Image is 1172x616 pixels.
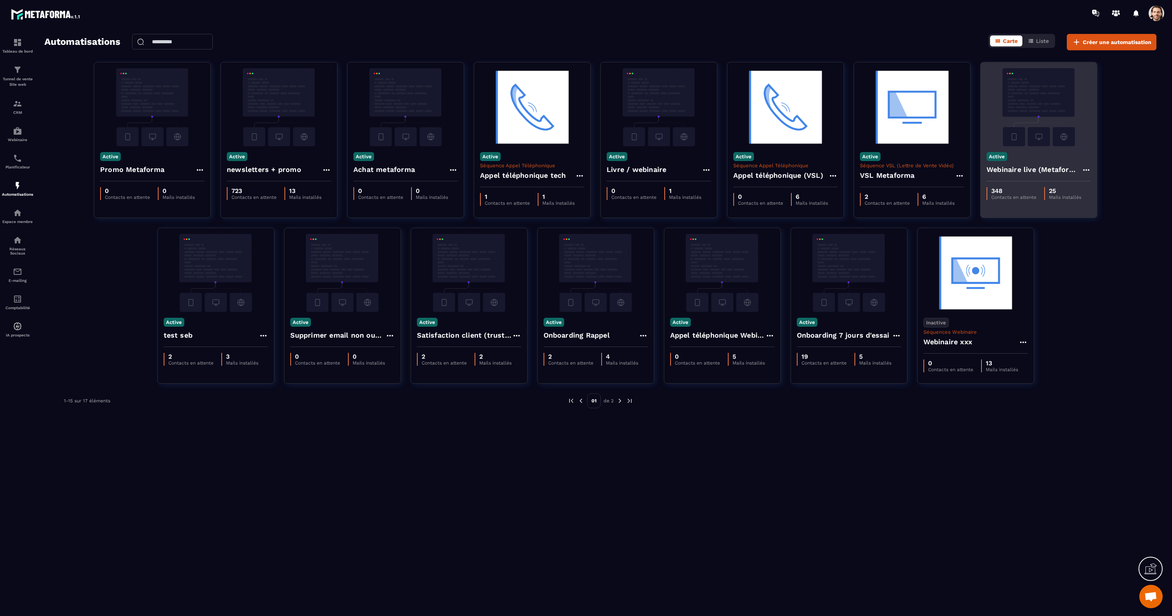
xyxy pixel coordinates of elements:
[577,397,584,404] img: prev
[987,152,1007,161] p: Active
[923,318,949,327] p: Inactive
[295,353,340,360] p: 0
[801,353,847,360] p: 19
[64,398,110,404] p: 1-15 sur 17 éléments
[987,68,1091,146] img: automation-background
[796,193,828,200] p: 6
[480,68,584,146] img: automation-background
[168,360,214,366] p: Contacts en attente
[1023,35,1054,46] button: Liste
[738,200,783,206] p: Contacts en attente
[568,397,575,404] img: prev
[353,164,415,175] h4: Achat metaforma
[669,187,701,195] p: 1
[105,195,150,200] p: Contacts en attente
[2,148,33,175] a: schedulerschedulerPlanificateur
[923,329,1028,335] p: Séquences Webinaire
[289,187,321,195] p: 13
[2,333,33,337] p: IA prospects
[164,318,184,327] p: Active
[479,353,512,360] p: 2
[13,126,22,136] img: automations
[417,318,438,327] p: Active
[923,234,1028,312] img: automation-background
[542,200,575,206] p: Mails installés
[480,152,501,161] p: Active
[164,330,193,341] h4: test seb
[548,360,593,366] p: Contacts en attente
[604,398,614,404] p: de 2
[616,397,623,404] img: next
[13,235,22,245] img: social-network
[587,393,601,408] p: 01
[733,68,838,146] img: automation-background
[859,353,891,360] p: 5
[991,187,1036,195] p: 348
[13,99,22,108] img: formation
[227,68,331,146] img: automation-background
[485,193,530,200] p: 1
[797,234,901,312] img: automation-background
[797,318,817,327] p: Active
[416,187,448,195] p: 0
[226,353,258,360] p: 3
[922,193,955,200] p: 6
[290,234,395,312] img: automation-background
[542,193,575,200] p: 1
[670,318,691,327] p: Active
[227,152,247,161] p: Active
[2,289,33,316] a: accountantaccountantComptabilité
[986,367,1018,372] p: Mails installés
[1003,38,1018,44] span: Carte
[928,367,973,372] p: Contacts en attente
[860,68,964,146] img: automation-background
[922,200,955,206] p: Mails installés
[626,397,633,404] img: next
[422,353,467,360] p: 2
[732,353,765,360] p: 5
[13,154,22,163] img: scheduler
[289,195,321,200] p: Mails installés
[544,318,564,327] p: Active
[548,353,593,360] p: 2
[991,195,1036,200] p: Contacts en attente
[611,187,657,195] p: 0
[44,34,120,50] h2: Automatisations
[1036,38,1049,44] span: Liste
[865,193,910,200] p: 2
[2,165,33,169] p: Planificateur
[923,336,973,347] h4: Webinaire xxx
[231,187,277,195] p: 723
[295,360,340,366] p: Contacts en attente
[860,152,881,161] p: Active
[162,187,195,195] p: 0
[2,261,33,289] a: emailemailE-mailing
[353,152,374,161] p: Active
[738,193,783,200] p: 0
[2,110,33,115] p: CRM
[13,322,22,331] img: automations
[100,152,121,161] p: Active
[168,353,214,360] p: 2
[100,68,205,146] img: automation-background
[796,200,828,206] p: Mails installés
[2,175,33,202] a: automationsautomationsAutomatisations
[733,170,823,181] h4: Appel téléphonique (VSL)
[2,49,33,53] p: Tableau de bord
[13,208,22,218] img: automations
[353,353,385,360] p: 0
[13,267,22,276] img: email
[801,360,847,366] p: Contacts en attente
[13,181,22,190] img: automations
[544,234,648,312] img: automation-background
[669,195,701,200] p: Mails installés
[485,200,530,206] p: Contacts en attente
[733,163,838,168] p: Séquence Appel Téléphonique
[417,330,512,341] h4: Satisfaction client (trustpilot)
[2,306,33,310] p: Comptabilité
[1049,187,1081,195] p: 25
[358,195,403,200] p: Contacts en attente
[2,93,33,120] a: formationformationCRM
[544,330,610,341] h4: Onboarding Rappel
[1139,585,1163,608] div: Mở cuộc trò chuyện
